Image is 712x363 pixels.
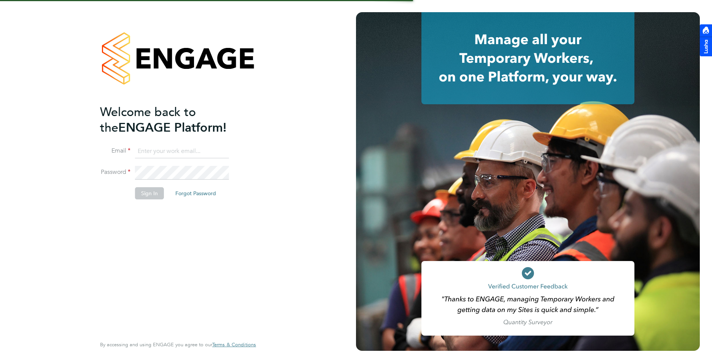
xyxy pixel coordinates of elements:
h2: ENGAGE Platform! [100,104,248,135]
button: Sign In [135,187,164,199]
button: Forgot Password [169,187,222,199]
span: Terms & Conditions [212,341,256,348]
label: Email [100,147,130,155]
span: By accessing and using ENGAGE you agree to our [100,341,256,348]
input: Enter your work email... [135,145,229,158]
a: Terms & Conditions [212,342,256,348]
label: Password [100,168,130,176]
span: Welcome back to the [100,105,196,135]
